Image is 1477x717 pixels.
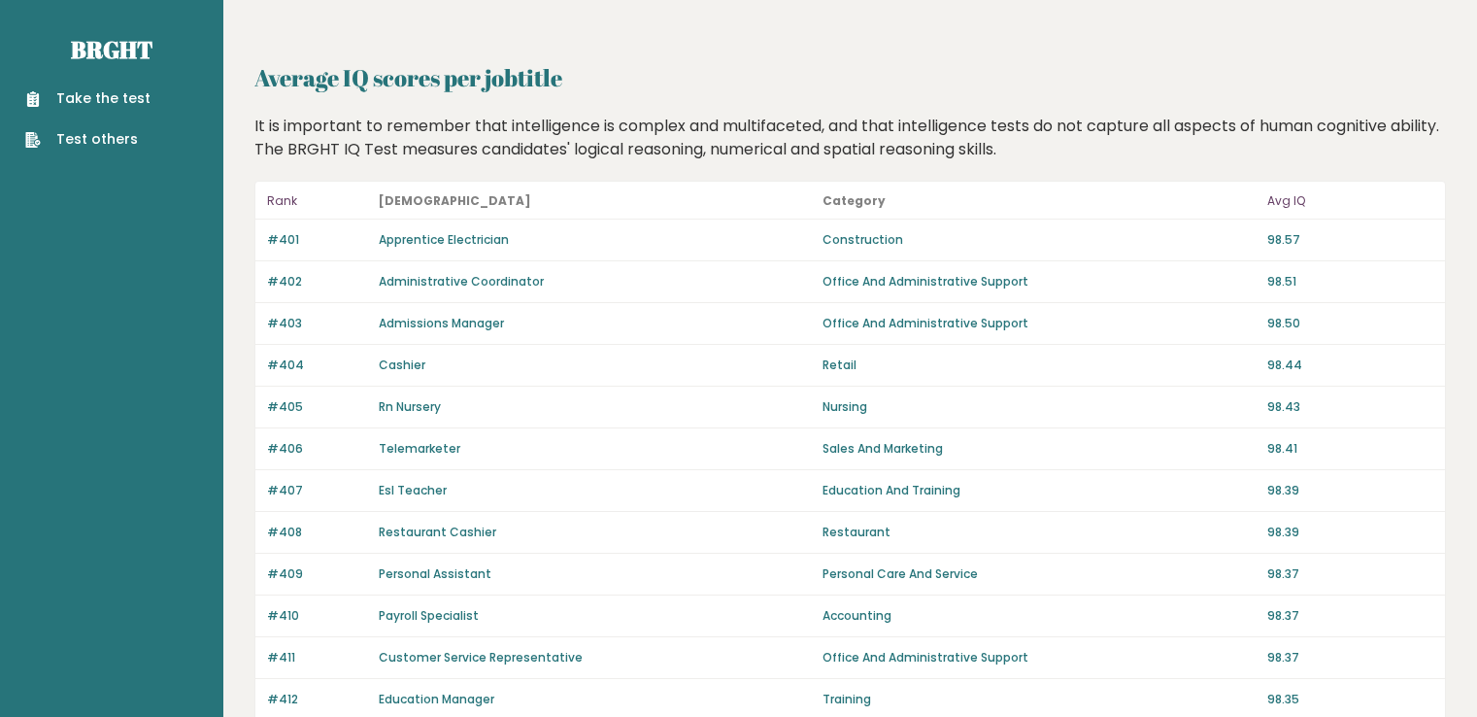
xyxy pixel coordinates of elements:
p: Rank [267,189,367,213]
a: Telemarketer [379,440,460,457]
p: 98.39 [1267,524,1433,541]
p: 98.41 [1267,440,1433,458]
a: Administrative Coordinator [379,273,544,290]
p: #406 [267,440,367,458]
p: #409 [267,565,367,583]
p: 98.50 [1267,315,1433,332]
a: Test others [25,129,151,150]
p: #403 [267,315,367,332]
a: Education Manager [379,691,494,707]
h2: Average IQ scores per jobtitle [254,60,1446,95]
a: Cashier [379,357,425,373]
p: 98.43 [1267,398,1433,416]
a: Esl Teacher [379,482,447,498]
a: Personal Assistant [379,565,491,582]
p: #402 [267,273,367,290]
p: #408 [267,524,367,541]
a: Brght [71,34,152,65]
p: Construction [822,231,1255,249]
p: Office And Administrative Support [822,649,1255,666]
a: Customer Service Representative [379,649,583,666]
p: Avg IQ [1267,189,1433,213]
a: Restaurant Cashier [379,524,496,540]
a: Take the test [25,88,151,109]
p: Office And Administrative Support [822,273,1255,290]
p: 98.37 [1267,607,1433,625]
p: 98.37 [1267,649,1433,666]
a: Payroll Specialist [379,607,479,624]
p: 98.35 [1267,691,1433,708]
p: 98.37 [1267,565,1433,583]
p: Training [822,691,1255,708]
div: It is important to remember that intelligence is complex and multifaceted, and that intelligence ... [248,115,1454,161]
p: Accounting [822,607,1255,625]
p: Education And Training [822,482,1255,499]
p: Nursing [822,398,1255,416]
p: 98.44 [1267,357,1433,374]
p: 98.39 [1267,482,1433,499]
p: #412 [267,691,367,708]
p: #410 [267,607,367,625]
p: Retail [822,357,1255,374]
p: Personal Care And Service [822,565,1255,583]
p: #401 [267,231,367,249]
p: #404 [267,357,367,374]
p: Office And Administrative Support [822,315,1255,332]
p: #411 [267,649,367,666]
p: Restaurant [822,524,1255,541]
b: Category [822,192,886,209]
p: #405 [267,398,367,416]
a: Admissions Manager [379,315,504,331]
a: Rn Nursery [379,398,441,415]
a: Apprentice Electrician [379,231,509,248]
b: [DEMOGRAPHIC_DATA] [379,192,531,209]
p: Sales And Marketing [822,440,1255,458]
p: 98.57 [1267,231,1433,249]
p: 98.51 [1267,273,1433,290]
p: #407 [267,482,367,499]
